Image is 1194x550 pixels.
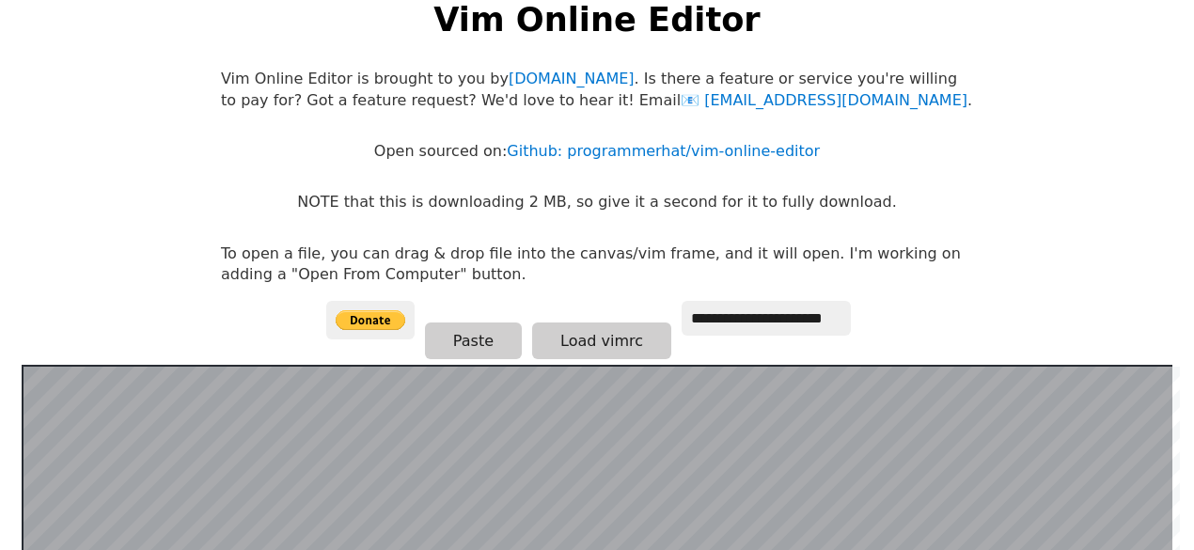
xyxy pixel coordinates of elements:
[221,69,973,111] p: Vim Online Editor is brought to you by . Is there a feature or service you're willing to pay for?...
[374,141,820,162] p: Open sourced on:
[532,322,671,359] button: Load vimrc
[681,91,967,109] a: [EMAIL_ADDRESS][DOMAIN_NAME]
[221,244,973,286] p: To open a file, you can drag & drop file into the canvas/vim frame, and it will open. I'm working...
[509,70,635,87] a: [DOMAIN_NAME]
[425,322,522,359] button: Paste
[507,142,820,160] a: Github: programmerhat/vim-online-editor
[297,192,896,212] p: NOTE that this is downloading 2 MB, so give it a second for it to fully download.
